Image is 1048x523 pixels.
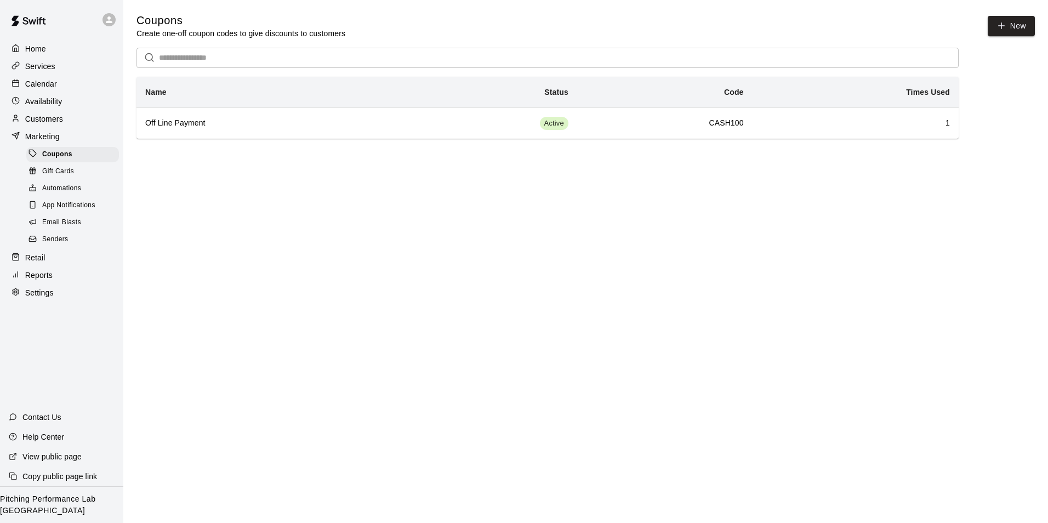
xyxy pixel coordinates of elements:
[26,197,123,214] a: App Notifications
[22,451,82,462] p: View public page
[42,200,95,211] span: App Notifications
[145,117,389,129] h6: Off Line Payment
[25,78,57,89] p: Calendar
[26,198,119,213] div: App Notifications
[724,88,744,96] b: Code
[540,118,568,129] span: Active
[9,267,115,283] a: Reports
[42,234,69,245] span: Senders
[9,58,115,75] a: Services
[136,13,345,28] h5: Coupons
[25,287,54,298] p: Settings
[25,252,45,263] p: Retail
[9,93,115,110] a: Availability
[26,231,123,248] a: Senders
[145,88,167,96] b: Name
[22,471,97,482] p: Copy public page link
[136,28,345,39] p: Create one-off coupon codes to give discounts to customers
[9,128,115,145] a: Marketing
[26,181,119,196] div: Automations
[9,111,115,127] a: Customers
[26,232,119,247] div: Senders
[9,41,115,57] a: Home
[26,163,123,180] a: Gift Cards
[988,16,1035,36] button: New
[906,88,950,96] b: Times Used
[25,43,46,54] p: Home
[25,270,53,281] p: Reports
[26,180,123,197] a: Automations
[9,285,115,301] a: Settings
[42,217,81,228] span: Email Blasts
[42,149,72,160] span: Coupons
[26,164,119,179] div: Gift Cards
[586,117,744,129] h6: CASH100
[42,166,74,177] span: Gift Cards
[26,146,123,163] a: Coupons
[26,214,123,231] a: Email Blasts
[9,76,115,92] a: Calendar
[25,131,60,142] p: Marketing
[22,431,64,442] p: Help Center
[42,183,81,194] span: Automations
[25,96,62,107] p: Availability
[22,412,61,423] p: Contact Us
[25,61,55,72] p: Services
[26,215,119,230] div: Email Blasts
[544,88,568,96] b: Status
[25,113,63,124] p: Customers
[761,117,950,129] h6: 1
[9,249,115,266] a: Retail
[136,77,959,139] table: simple table
[26,147,119,162] div: Coupons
